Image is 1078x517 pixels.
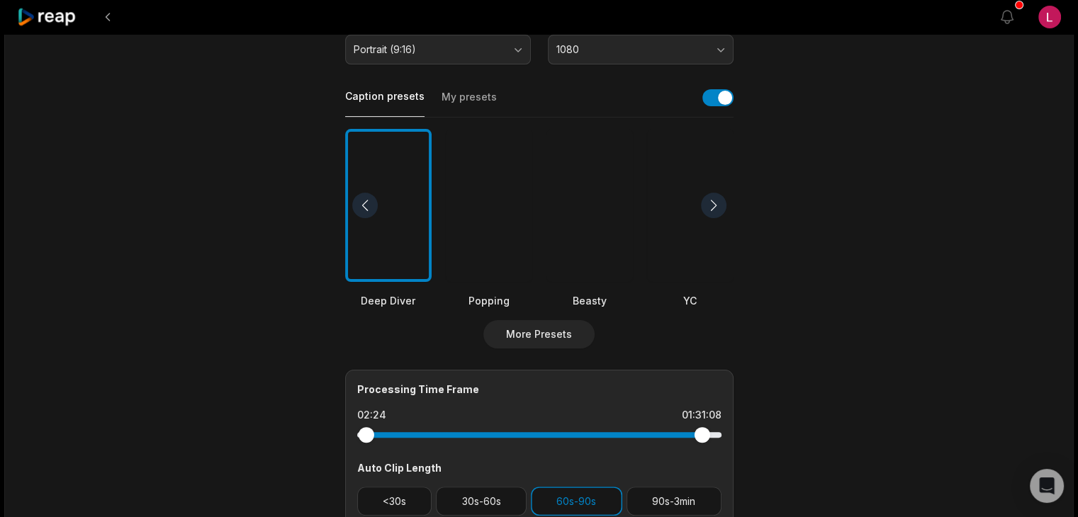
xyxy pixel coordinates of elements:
span: 1080 [556,43,705,56]
div: Auto Clip Length [357,460,722,475]
button: Portrait (9:16) [345,35,531,64]
div: 01:31:08 [682,408,722,422]
div: Processing Time Frame [357,382,722,397]
button: <30s [357,487,432,516]
button: 90s-3min [627,487,722,516]
div: Deep Diver [345,293,432,308]
button: 1080 [548,35,734,64]
button: My presets [442,90,497,117]
div: Open Intercom Messenger [1030,469,1064,503]
button: 60s-90s [531,487,622,516]
div: Popping [446,293,532,308]
button: More Presets [483,320,595,348]
span: Portrait (9:16) [354,43,502,56]
div: Beasty [546,293,633,308]
div: YC [647,293,734,308]
button: 30s-60s [436,487,527,516]
div: 02:24 [357,408,386,422]
button: Caption presets [345,89,425,117]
